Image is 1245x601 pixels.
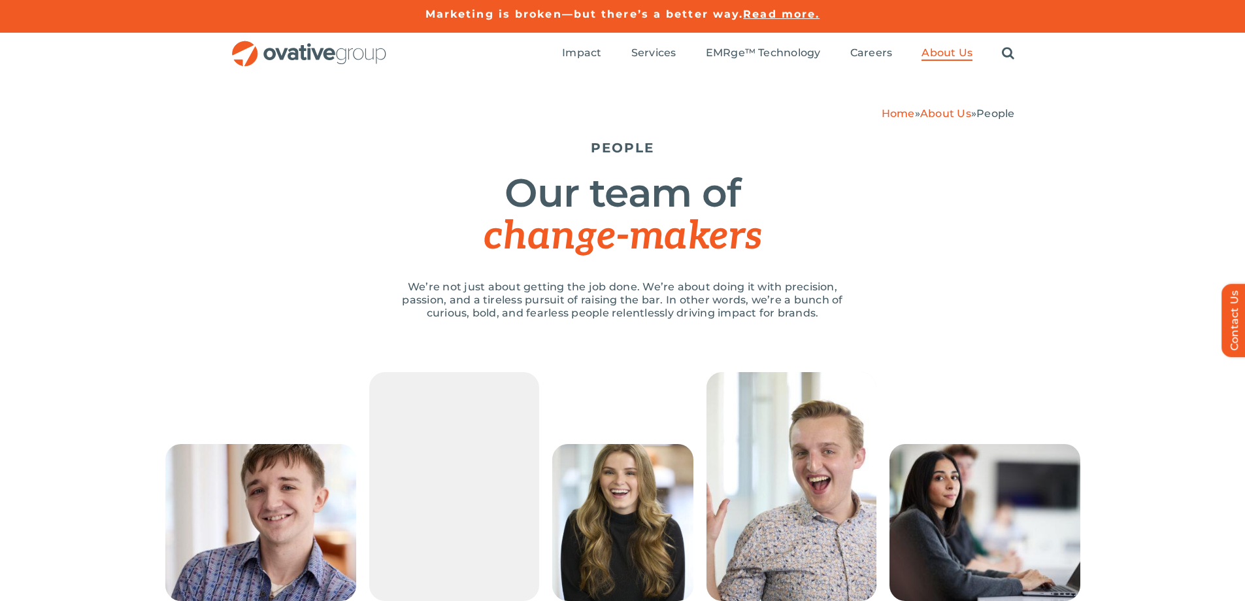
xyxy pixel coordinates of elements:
[882,107,915,120] a: Home
[706,46,821,60] span: EMRge™ Technology
[920,107,971,120] a: About Us
[921,46,972,61] a: About Us
[882,107,1015,120] span: » »
[165,444,356,601] img: People – Collage Ethan
[976,107,1014,120] span: People
[921,46,972,60] span: About Us
[425,8,744,20] a: Marketing is broken—but there’s a better way.
[1002,46,1014,61] a: Search
[388,281,858,320] p: We’re not just about getting the job done. We’re about doing it with precision, passion, and a ti...
[484,213,761,260] span: change-makers
[552,444,693,601] img: People – Collage Lauren
[231,140,1015,156] h5: PEOPLE
[369,372,539,601] img: 240613_Ovative Group_Portrait14945 (1)
[706,46,821,61] a: EMRge™ Technology
[231,172,1015,258] h1: Our team of
[706,372,876,601] img: People – Collage McCrossen
[889,444,1080,601] img: People – Collage Trushna
[850,46,893,61] a: Careers
[562,33,1014,75] nav: Menu
[562,46,601,60] span: Impact
[562,46,601,61] a: Impact
[743,8,820,20] a: Read more.
[231,39,388,52] a: OG_Full_horizontal_RGB
[631,46,676,60] span: Services
[631,46,676,61] a: Services
[850,46,893,60] span: Careers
